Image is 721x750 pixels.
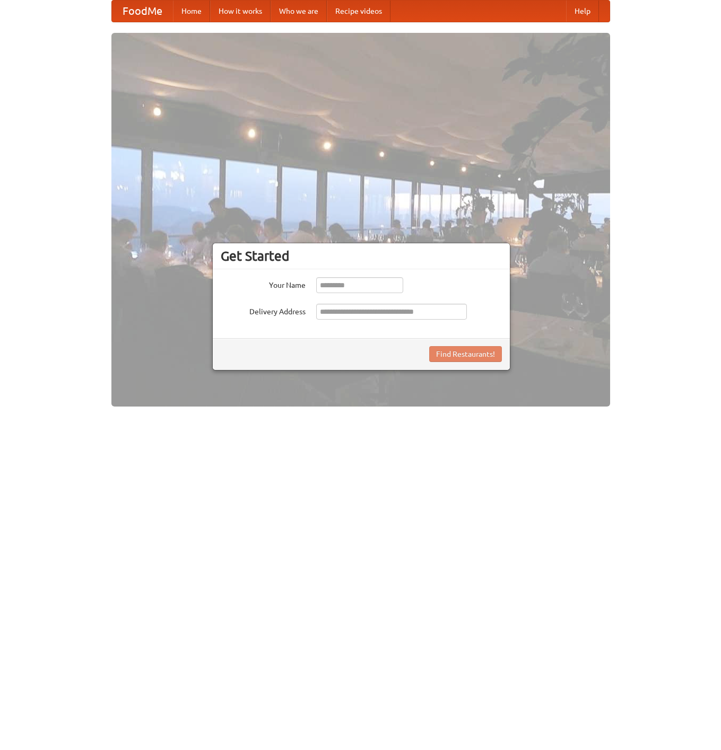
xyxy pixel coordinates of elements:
[221,304,306,317] label: Delivery Address
[210,1,271,22] a: How it works
[429,346,502,362] button: Find Restaurants!
[566,1,599,22] a: Help
[221,277,306,290] label: Your Name
[271,1,327,22] a: Who we are
[327,1,390,22] a: Recipe videos
[173,1,210,22] a: Home
[221,248,502,264] h3: Get Started
[112,1,173,22] a: FoodMe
